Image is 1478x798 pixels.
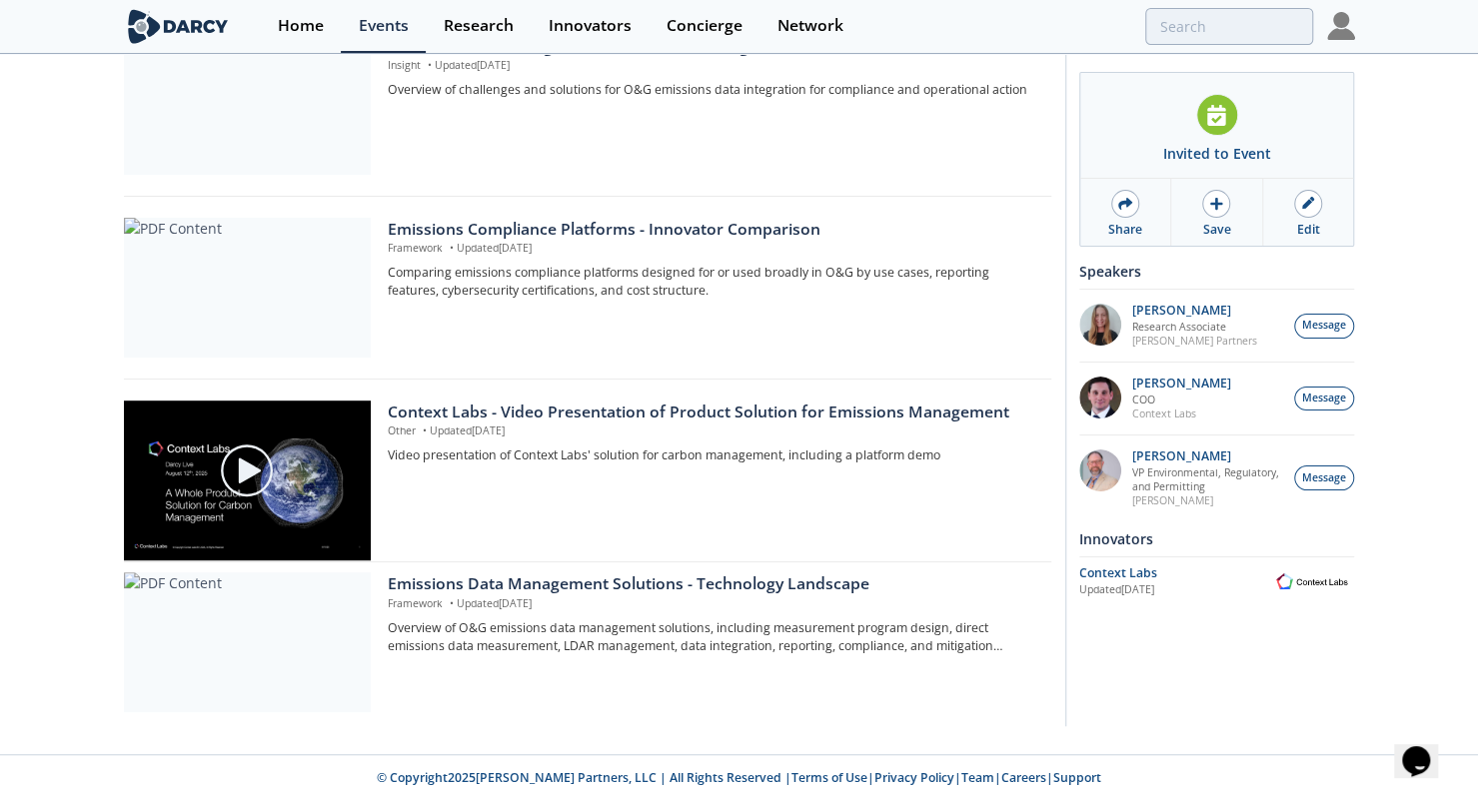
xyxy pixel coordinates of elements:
[549,18,632,34] div: Innovators
[961,769,994,786] a: Team
[1079,449,1121,491] img: ed2b4adb-f152-4947-b39b-7b15fa9ececc
[1079,582,1270,598] div: Updated [DATE]
[48,769,1431,787] p: © Copyright 2025 [PERSON_NAME] Partners, LLC | All Rights Reserved | | | | |
[1327,12,1355,40] img: Profile
[1079,564,1270,582] div: Context Labs
[1053,769,1101,786] a: Support
[1302,391,1346,406] span: Message
[124,218,1051,358] a: PDF Content Emissions Compliance Platforms - Innovator Comparison Framework •Updated[DATE] Compar...
[388,619,1036,656] p: Overview of O&G emissions data management solutions, including measurement program design, direct...
[1079,521,1354,556] div: Innovators
[388,423,1036,439] p: Other Updated [DATE]
[388,81,1036,99] p: Overview of challenges and solutions for O&G emissions data integration for compliance and operat...
[1163,143,1271,164] div: Invited to Event
[124,400,371,561] img: Video Content
[777,18,843,34] div: Network
[124,9,233,44] img: logo-wide.svg
[388,241,1036,257] p: Framework Updated [DATE]
[446,596,457,610] span: •
[791,769,867,786] a: Terms of Use
[359,18,409,34] div: Events
[667,18,742,34] div: Concierge
[874,769,954,786] a: Privacy Policy
[1079,304,1121,346] img: 1e06ca1f-8078-4f37-88bf-70cc52a6e7bd
[1132,304,1257,318] p: [PERSON_NAME]
[388,596,1036,612] p: Framework Updated [DATE]
[124,35,1051,175] a: PDF Content [PERSON_NAME] Insights - Emissions Data Integration Insight •Updated[DATE] Overview o...
[1294,387,1354,411] button: Message
[1132,393,1231,406] p: COO
[1294,314,1354,339] button: Message
[278,18,324,34] div: Home
[219,442,275,498] img: play-chapters-gray.svg
[1302,470,1346,486] span: Message
[1132,334,1257,348] p: [PERSON_NAME] Partners
[388,264,1036,301] p: Comparing emissions compliance platforms designed for or used broadly in O&G by use cases, report...
[1132,406,1231,420] p: Context Labs
[1294,465,1354,490] button: Message
[1263,179,1353,246] a: Edit
[388,572,1036,596] div: Emissions Data Management Solutions - Technology Landscape
[1270,570,1354,593] img: Context Labs
[388,400,1036,424] div: Context Labs - Video Presentation of Product Solution for Emissions Management
[1079,564,1354,599] a: Context Labs Updated[DATE] Context Labs
[388,218,1036,242] div: Emissions Compliance Platforms - Innovator Comparison
[1108,221,1142,239] div: Share
[424,58,435,72] span: •
[1202,221,1230,239] div: Save
[1132,465,1284,493] p: VP Environmental, Regulatory, and Permitting
[1394,718,1458,778] iframe: chat widget
[1132,377,1231,391] p: [PERSON_NAME]
[446,241,457,255] span: •
[388,446,1036,464] p: Video presentation of Context Labs' solution for carbon management, including a platform demo
[1302,318,1346,334] span: Message
[1132,320,1257,334] p: Research Associate
[1132,493,1284,507] p: [PERSON_NAME]
[124,572,1051,712] a: PDF Content Emissions Data Management Solutions - Technology Landscape Framework •Updated[DATE] O...
[1001,769,1046,786] a: Careers
[444,18,514,34] div: Research
[1145,8,1313,45] input: Advanced Search
[1079,254,1354,289] div: Speakers
[1296,221,1319,239] div: Edit
[124,400,1051,540] a: Video Content Context Labs - Video Presentation of Product Solution for Emissions Management Othe...
[419,423,430,437] span: •
[388,58,1036,74] p: Insight Updated [DATE]
[1079,377,1121,418] img: 501ea5c4-0272-445a-a9c3-1e215b6764fd
[1132,449,1284,463] p: [PERSON_NAME]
